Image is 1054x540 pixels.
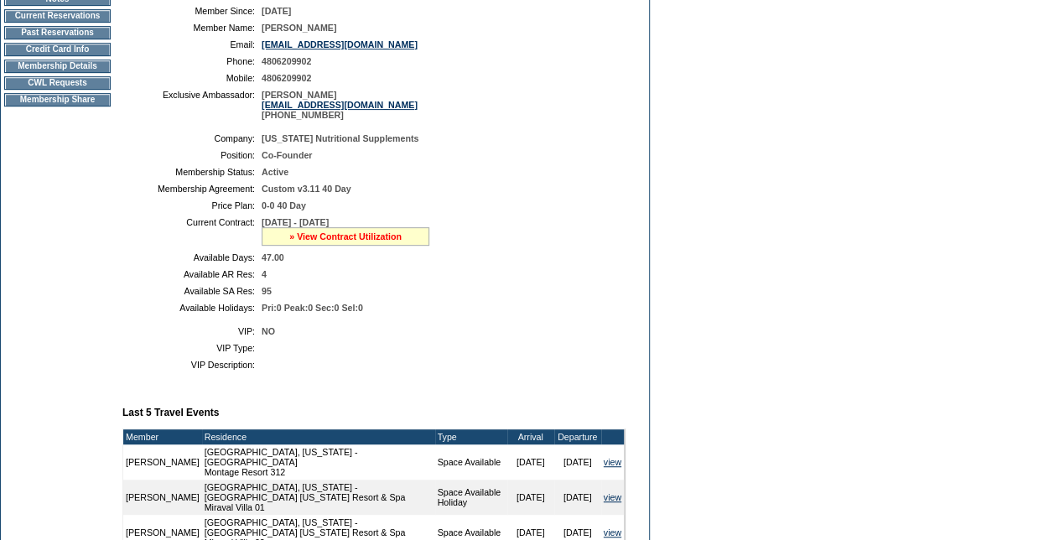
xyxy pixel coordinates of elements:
td: Exclusive Ambassador: [129,90,255,120]
td: Type [435,429,507,444]
td: Available Holidays: [129,303,255,313]
td: Current Contract: [129,217,255,246]
td: [PERSON_NAME] [123,444,202,480]
td: VIP Type: [129,343,255,353]
td: Membership Share [4,93,111,106]
td: [PERSON_NAME] [123,480,202,515]
td: Membership Status: [129,167,255,177]
td: Email: [129,39,255,49]
td: VIP Description: [129,360,255,370]
span: [PERSON_NAME] [262,23,336,33]
td: [GEOGRAPHIC_DATA], [US_STATE] - [GEOGRAPHIC_DATA] Montage Resort 312 [202,444,435,480]
td: CWL Requests [4,76,111,90]
a: » View Contract Utilization [289,231,402,241]
span: 0-0 40 Day [262,200,306,210]
td: Current Reservations [4,9,111,23]
td: Member Name: [129,23,255,33]
b: Last 5 Travel Events [122,407,219,418]
span: 47.00 [262,252,284,262]
span: [DATE] [262,6,291,16]
a: view [604,492,621,502]
td: Position: [129,150,255,160]
td: Residence [202,429,435,444]
td: Member [123,429,202,444]
a: view [604,527,621,537]
td: Available SA Res: [129,286,255,296]
span: NO [262,326,275,336]
span: Pri:0 Peak:0 Sec:0 Sel:0 [262,303,363,313]
span: 4806209902 [262,73,311,83]
td: Available Days: [129,252,255,262]
td: Arrival [507,429,554,444]
td: [DATE] [554,480,601,515]
td: [DATE] [507,444,554,480]
a: [EMAIL_ADDRESS][DOMAIN_NAME] [262,100,418,110]
span: Custom v3.11 40 Day [262,184,351,194]
span: [PERSON_NAME] [PHONE_NUMBER] [262,90,418,120]
td: Space Available Holiday [435,480,507,515]
td: Membership Agreement: [129,184,255,194]
td: Price Plan: [129,200,255,210]
span: 4 [262,269,267,279]
span: 95 [262,286,272,296]
span: Active [262,167,288,177]
td: [DATE] [554,444,601,480]
td: Member Since: [129,6,255,16]
td: Company: [129,133,255,143]
td: Available AR Res: [129,269,255,279]
td: Mobile: [129,73,255,83]
a: [EMAIL_ADDRESS][DOMAIN_NAME] [262,39,418,49]
span: Co-Founder [262,150,312,160]
span: [US_STATE] Nutritional Supplements [262,133,418,143]
td: VIP: [129,326,255,336]
td: [GEOGRAPHIC_DATA], [US_STATE] - [GEOGRAPHIC_DATA] [US_STATE] Resort & Spa Miraval Villa 01 [202,480,435,515]
td: [DATE] [507,480,554,515]
td: Past Reservations [4,26,111,39]
td: Phone: [129,56,255,66]
span: [DATE] - [DATE] [262,217,329,227]
a: view [604,457,621,467]
td: Space Available [435,444,507,480]
td: Membership Details [4,60,111,73]
span: 4806209902 [262,56,311,66]
td: Credit Card Info [4,43,111,56]
td: Departure [554,429,601,444]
